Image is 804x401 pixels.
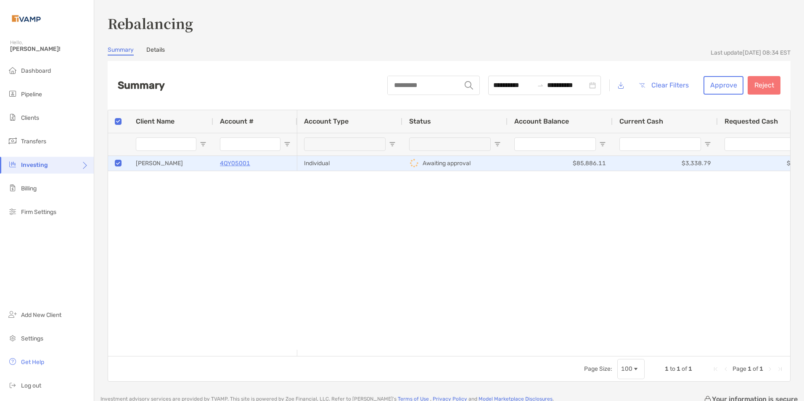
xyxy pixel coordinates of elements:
[748,365,751,372] span: 1
[8,356,18,367] img: get-help icon
[21,359,44,366] span: Get Help
[617,359,645,379] div: Page Size
[677,365,680,372] span: 1
[767,366,773,372] div: Next Page
[514,137,596,151] input: Account Balance Filter Input
[704,141,711,148] button: Open Filter Menu
[8,89,18,99] img: pipeline icon
[297,156,402,171] div: Individual
[753,365,758,372] span: of
[8,65,18,75] img: dashboard icon
[10,45,89,53] span: [PERSON_NAME]!
[200,141,206,148] button: Open Filter Menu
[21,185,37,192] span: Billing
[8,206,18,216] img: firm-settings icon
[136,117,175,125] span: Client Name
[748,76,780,95] button: Reject
[220,137,280,151] input: Account # Filter Input
[465,81,473,90] img: input icon
[537,82,544,89] span: swap-right
[21,311,61,319] span: Add New Client
[8,380,18,390] img: logout icon
[409,117,431,125] span: Status
[21,138,46,145] span: Transfers
[632,76,695,95] button: Clear Filters
[682,365,687,372] span: of
[21,114,39,121] span: Clients
[284,141,291,148] button: Open Filter Menu
[508,156,613,171] div: $85,886.11
[8,159,18,169] img: investing icon
[21,161,48,169] span: Investing
[220,117,254,125] span: Account #
[8,183,18,193] img: billing icon
[129,156,213,171] div: [PERSON_NAME]
[665,365,669,372] span: 1
[8,136,18,146] img: transfers icon
[136,137,196,151] input: Client Name Filter Input
[409,158,419,168] img: icon status
[619,117,663,125] span: Current Cash
[537,82,544,89] span: to
[21,335,43,342] span: Settings
[118,79,165,91] h2: Summary
[10,3,42,34] img: Zoe Logo
[619,137,701,151] input: Current Cash Filter Input
[8,112,18,122] img: clients icon
[8,309,18,319] img: add_new_client icon
[220,158,250,169] a: 4QY05001
[21,208,56,216] span: Firm Settings
[621,365,632,372] div: 100
[21,382,41,389] span: Log out
[584,365,612,372] div: Page Size:
[725,117,778,125] span: Requested Cash
[639,83,645,88] img: button icon
[389,141,396,148] button: Open Filter Menu
[514,117,569,125] span: Account Balance
[733,365,746,372] span: Page
[759,365,763,372] span: 1
[304,117,349,125] span: Account Type
[712,366,719,372] div: First Page
[108,13,791,33] h3: Rebalancing
[703,76,743,95] button: Approve
[688,365,692,372] span: 1
[8,333,18,343] img: settings icon
[613,156,718,171] div: $3,338.79
[711,49,791,56] div: Last update [DATE] 08:34 EST
[722,366,729,372] div: Previous Page
[494,141,501,148] button: Open Filter Menu
[423,158,471,169] p: Awaiting approval
[21,67,51,74] span: Dashboard
[108,46,134,55] a: Summary
[670,365,675,372] span: to
[777,366,783,372] div: Last Page
[599,141,606,148] button: Open Filter Menu
[21,91,42,98] span: Pipeline
[146,46,165,55] a: Details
